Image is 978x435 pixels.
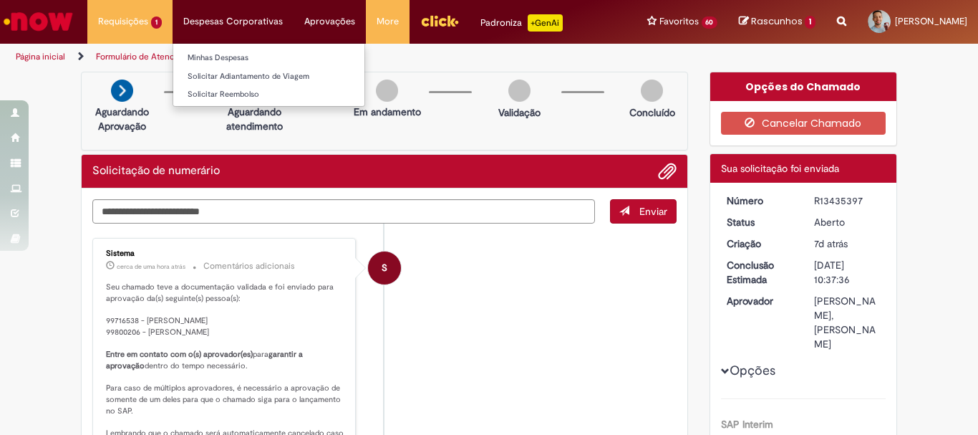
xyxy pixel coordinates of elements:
dt: Criação [716,236,804,251]
div: R13435397 [814,193,881,208]
span: 60 [702,16,718,29]
div: Sistema [106,249,344,258]
img: img-circle-grey.png [376,80,398,102]
div: 21/08/2025 10:37:31 [814,236,881,251]
p: Aguardando atendimento [220,105,289,133]
span: 7d atrás [814,237,848,250]
dt: Conclusão Estimada [716,258,804,287]
span: Despesas Corporativas [183,14,283,29]
small: Comentários adicionais [203,260,295,272]
p: Aguardando Aprovação [87,105,157,133]
span: cerca de uma hora atrás [117,262,185,271]
p: Validação [498,105,541,120]
p: +GenAi [528,14,563,32]
b: SAP Interim [721,418,773,431]
span: Sua solicitação foi enviada [721,162,839,175]
textarea: Digite sua mensagem aqui... [92,199,595,224]
img: click_logo_yellow_360x200.png [420,10,459,32]
p: Em andamento [354,105,421,119]
a: Minhas Despesas [173,50,364,66]
div: System [368,252,401,285]
div: Opções do Chamado [710,72,897,101]
ul: Despesas Corporativas [173,43,365,107]
b: garantir a aprovação [106,349,305,371]
img: ServiceNow [1,7,75,36]
a: Solicitar Adiantamento de Viagem [173,69,364,85]
time: 21/08/2025 10:37:31 [814,237,848,250]
div: Aberto [814,215,881,229]
span: Requisições [98,14,148,29]
dt: Status [716,215,804,229]
ul: Trilhas de página [11,44,641,70]
span: Aprovações [304,14,355,29]
div: [DATE] 10:37:36 [814,258,881,287]
a: Formulário de Atendimento [96,51,202,62]
div: Padroniza [480,14,563,32]
dt: Número [716,193,804,208]
time: 28/08/2025 09:01:26 [117,262,185,271]
span: Favoritos [659,14,699,29]
span: Enviar [639,205,667,218]
a: Página inicial [16,51,65,62]
button: Cancelar Chamado [721,112,886,135]
p: Concluído [629,105,675,120]
div: [PERSON_NAME], [PERSON_NAME] [814,294,881,351]
span: More [377,14,399,29]
button: Adicionar anexos [658,162,677,181]
img: arrow-next.png [111,80,133,102]
span: [PERSON_NAME] [895,15,967,27]
b: Entre em contato com o(s) aprovador(es) [106,349,253,360]
span: Rascunhos [751,14,803,28]
h2: Solicitação de numerário Histórico de tíquete [92,165,220,178]
button: Enviar [610,199,677,224]
dt: Aprovador [716,294,804,308]
a: Solicitar Reembolso [173,87,364,102]
span: 1 [805,16,815,29]
span: S [382,251,387,285]
a: Rascunhos [739,15,815,29]
span: 1 [151,16,162,29]
img: img-circle-grey.png [508,80,531,102]
img: img-circle-grey.png [641,80,663,102]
